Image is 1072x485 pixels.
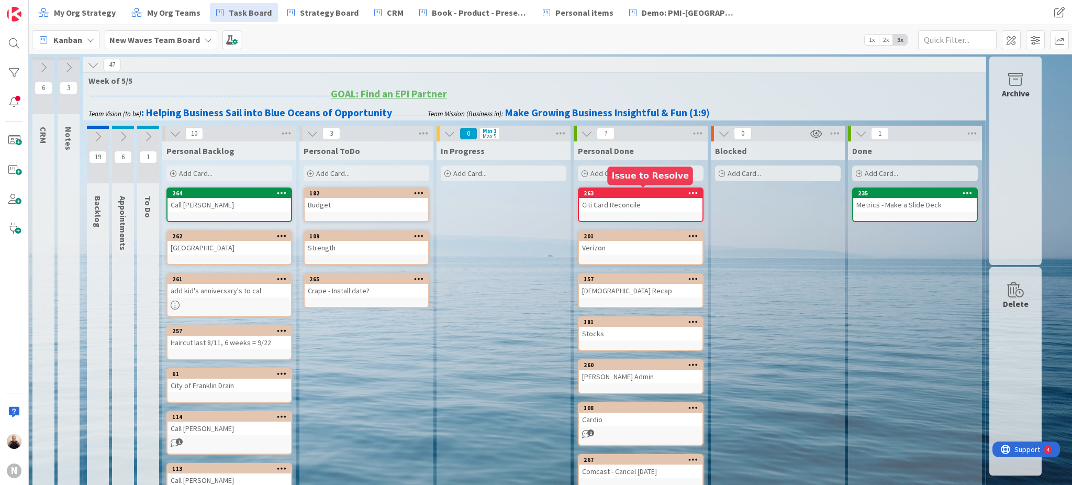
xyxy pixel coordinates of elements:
a: Personal items [537,3,620,22]
span: 3x [893,35,907,45]
div: 182 [305,189,428,198]
div: 262 [167,232,291,241]
span: Kanban [53,34,82,46]
div: 113 [167,464,291,473]
span: In Progress [441,146,485,156]
div: City of Franklin Drain [167,379,291,392]
a: 201Verizon [578,230,703,265]
div: N [7,464,21,478]
span: 1 [176,438,183,445]
div: 264 [167,189,291,198]
div: 181 [584,318,702,326]
b: New Waves Team Board [109,35,200,45]
span: Personal items [555,6,613,19]
span: 0 [734,127,752,140]
div: 257 [167,326,291,336]
div: 267 [584,456,702,464]
span: Support [22,2,48,14]
span: My Org Teams [147,6,200,19]
span: 1 [587,429,594,436]
span: 47 [103,59,121,71]
div: add kid's anniversary's to cal [167,284,291,297]
div: Haircut last 8/11, 6 weeks = 9/22 [167,336,291,349]
span: Add Card... [728,169,761,178]
u: GOAL: Find an EPI Partner [331,87,447,100]
div: 235 [853,189,977,198]
div: [PERSON_NAME] Admin [579,370,702,383]
a: My Org Teams [125,3,207,22]
div: 61 [167,369,291,379]
div: 61 [172,370,291,378]
div: Budget [305,198,428,212]
div: 108 [584,404,702,412]
div: Crape - Install date? [305,284,428,297]
span: ................. [392,106,428,119]
div: [GEOGRAPHIC_DATA] [167,241,291,255]
a: 263Citi Card Reconcile [578,188,703,222]
div: 263 [579,189,702,198]
a: Demo: PMI-[GEOGRAPHIC_DATA] [623,3,743,22]
span: Appointments [118,196,128,250]
div: 157[DEMOGRAPHIC_DATA] Recap [579,274,702,297]
div: 201Verizon [579,232,702,255]
span: 7 [597,127,615,140]
em: Team Vision (to be) [88,109,141,118]
span: Add Card... [453,169,487,178]
div: Archive [1002,87,1030,100]
a: Strategy Board [281,3,365,22]
div: 257 [172,327,291,335]
div: 235Metrics - Make a Slide Deck [853,189,977,212]
a: 182Budget [304,188,429,222]
div: Cardio [579,413,702,426]
a: 235Metrics - Make a Slide Deck [852,188,978,222]
div: [DEMOGRAPHIC_DATA] Recap [579,284,702,297]
div: 263 [584,190,702,197]
span: Strategy Board [300,6,359,19]
div: 182Budget [305,189,428,212]
img: MB [7,434,21,449]
span: Week of 5/5 [88,75,973,86]
span: To Do [143,196,153,218]
div: 114 [172,413,291,421]
div: 235 [858,190,977,197]
div: Stocks [579,327,702,340]
span: 6 [35,82,52,94]
div: 261 [167,274,291,284]
span: Task Board [229,6,272,19]
span: 1 [139,151,157,163]
span: 6 [114,151,132,163]
div: 113 [172,465,291,472]
a: 114Call [PERSON_NAME] [166,411,292,455]
span: Backlog [93,196,103,228]
div: 114 [167,412,291,422]
a: 262[GEOGRAPHIC_DATA] [166,230,292,265]
div: 261add kid's anniversary's to cal [167,274,291,297]
div: Metrics - Make a Slide Deck [853,198,977,212]
span: 3 [60,82,77,94]
h5: Issue to Resolve [612,171,689,181]
a: 264Call [PERSON_NAME] [166,188,292,222]
span: 1x [865,35,879,45]
span: 19 [89,151,107,163]
div: 260 [579,360,702,370]
span: 0 [460,127,477,140]
span: Notes [63,127,74,150]
div: 181Stocks [579,317,702,340]
div: 4 [54,4,57,13]
span: Demo: PMI-[GEOGRAPHIC_DATA] [642,6,737,19]
img: Visit kanbanzone.com [7,7,21,21]
span: Personal Done [578,146,634,156]
a: Task Board [210,3,278,22]
div: 181 [579,317,702,327]
div: 157 [579,274,702,284]
div: 261 [172,275,291,283]
span: Add Card... [316,169,350,178]
span: CRM [38,127,49,144]
a: 261add kid's anniversary's to cal [166,273,292,317]
div: 114Call [PERSON_NAME] [167,412,291,435]
div: Call [PERSON_NAME] [167,422,291,435]
a: 61City of Franklin Drain [166,368,292,403]
div: 267Comcast - Cancel [DATE] [579,455,702,478]
div: 201 [579,232,702,241]
span: Personal Backlog [166,146,234,156]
